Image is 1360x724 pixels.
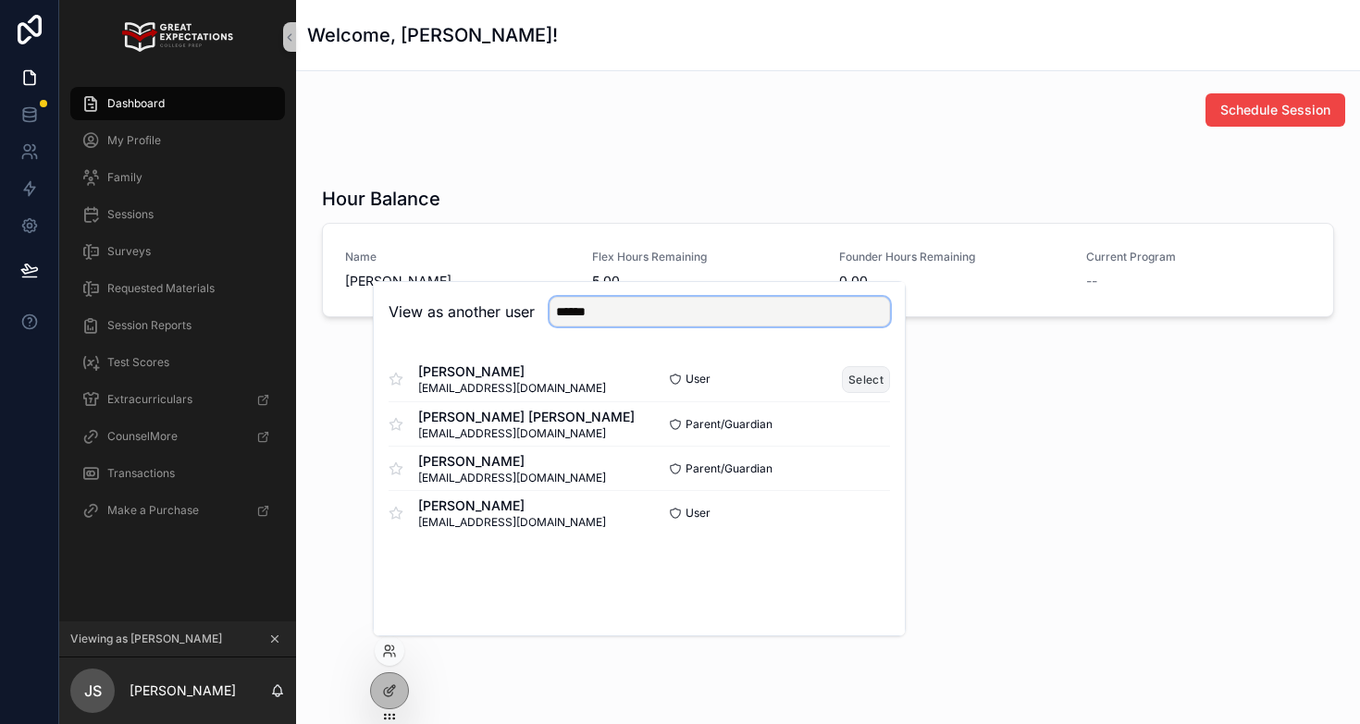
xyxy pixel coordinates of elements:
span: CounselMore [107,429,178,444]
span: JS [84,680,102,702]
span: Schedule Session [1220,101,1330,119]
span: Transactions [107,466,175,481]
a: Session Reports [70,309,285,342]
span: Session Reports [107,318,192,333]
a: Requested Materials [70,272,285,305]
a: CounselMore [70,420,285,453]
span: [EMAIL_ADDRESS][DOMAIN_NAME] [418,426,635,441]
a: Surveys [70,235,285,268]
span: [EMAIL_ADDRESS][DOMAIN_NAME] [418,381,606,396]
span: Name [345,250,570,264]
h2: View as another user [389,301,535,323]
a: Transactions [70,457,285,490]
span: Family [107,170,142,185]
span: [PERSON_NAME] [418,497,606,515]
span: User [686,372,711,387]
a: Sessions [70,198,285,231]
span: Founder Hours Remaining [839,250,1064,264]
span: Make a Purchase [107,503,199,518]
span: Surveys [107,244,151,259]
p: [PERSON_NAME] [130,681,236,700]
span: -- [1086,272,1097,290]
h1: Welcome, [PERSON_NAME]! [307,22,558,48]
span: Extracurriculars [107,392,192,407]
span: [PERSON_NAME] [345,272,570,290]
a: Extracurriculars [70,383,285,416]
span: 5.00 [592,272,817,290]
span: [PERSON_NAME] [418,362,606,381]
a: Test Scores [70,346,285,379]
span: [PERSON_NAME] [PERSON_NAME] [418,408,635,426]
span: [PERSON_NAME] [418,452,606,471]
a: Family [70,161,285,194]
span: Dashboard [107,96,165,111]
img: App logo [122,22,232,52]
span: My Profile [107,133,161,148]
span: [EMAIL_ADDRESS][DOMAIN_NAME] [418,471,606,485]
span: User [686,506,711,521]
a: Dashboard [70,87,285,120]
span: 0.00 [839,272,1064,290]
span: Flex Hours Remaining [592,250,817,264]
span: Viewing as [PERSON_NAME] [70,632,222,646]
button: Schedule Session [1205,93,1345,127]
span: Current Program [1086,250,1311,264]
a: My Profile [70,124,285,157]
span: Parent/Guardian [686,417,773,432]
span: Requested Materials [107,281,215,296]
a: Make a Purchase [70,494,285,527]
span: Parent/Guardian [686,461,773,476]
span: Sessions [107,207,154,222]
div: scrollable content [59,74,296,551]
span: [EMAIL_ADDRESS][DOMAIN_NAME] [418,515,606,530]
button: Select [842,366,890,393]
h1: Hour Balance [322,186,440,212]
span: Test Scores [107,355,169,370]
